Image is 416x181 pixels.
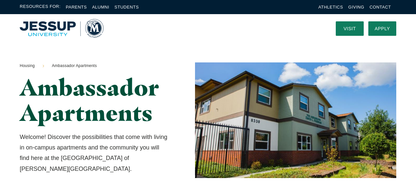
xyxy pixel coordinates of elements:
[20,75,169,125] h1: Ambassador Apartments
[370,5,391,10] a: Contact
[52,62,97,70] a: Ambassador Apartments
[20,19,104,38] a: Home
[66,5,87,10] a: Parents
[195,62,396,178] img: Front of Ambassador Apartments Banner
[92,5,109,10] a: Alumni
[20,132,169,174] p: Welcome! Discover the possibilities that come with living in on-campus apartments and the communi...
[20,62,35,70] a: Housing
[348,5,364,10] a: Giving
[20,19,104,38] img: Multnomah University Logo
[20,3,61,11] span: Resources For:
[318,5,343,10] a: Athletics
[368,21,396,36] a: Apply
[114,5,139,10] a: Students
[336,21,364,36] a: Visit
